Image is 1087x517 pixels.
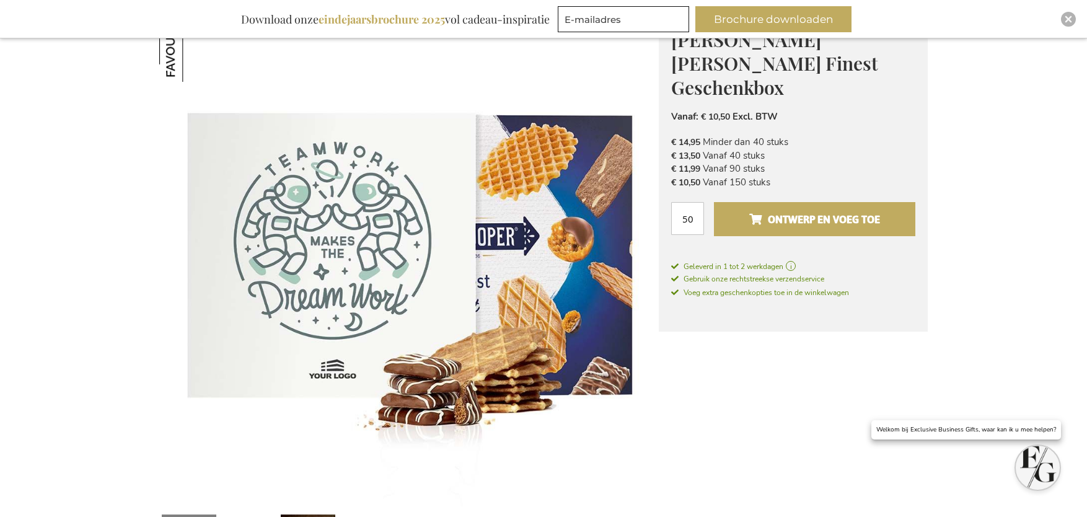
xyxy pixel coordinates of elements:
[671,177,700,188] span: € 10,50
[235,6,555,32] div: Download onze vol cadeau-inspiratie
[733,110,778,123] span: Excl. BTW
[671,272,915,285] a: Gebruik onze rechtstreekse verzendservice
[671,162,915,175] li: Vanaf 90 stuks
[701,111,730,123] span: € 10,50
[671,176,915,189] li: Vanaf 150 stuks
[671,136,700,148] span: € 14,95
[558,6,689,32] input: E-mailadres
[671,274,824,284] span: Gebruik onze rechtstreekse verzendservice
[695,6,852,32] button: Brochure downloaden
[671,27,878,100] span: [PERSON_NAME] [PERSON_NAME] Finest Geschenkbox
[671,110,698,123] span: Vanaf:
[671,286,915,299] a: Voeg extra geschenkopties toe in de winkelwagen
[671,202,704,235] input: Aantal
[159,7,659,506] img: Jules Destrooper Jules' Finest Gift Box
[749,210,880,229] span: Ontwerp en voeg toe
[671,150,700,162] span: € 13,50
[671,288,849,298] span: Voeg extra geschenkopties toe in de winkelwagen
[671,136,915,149] li: Minder dan 40 stuks
[1065,15,1072,23] img: Close
[714,202,915,236] button: Ontwerp en voeg toe
[558,6,693,36] form: marketing offers and promotions
[671,261,915,272] a: Geleverd in 1 tot 2 werkdagen
[1061,12,1076,27] div: Close
[671,163,700,175] span: € 11,99
[671,149,915,162] li: Vanaf 40 stuks
[159,7,234,82] img: Jules Destrooper Jules' Finest Geschenkbox
[319,12,445,27] b: eindejaarsbrochure 2025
